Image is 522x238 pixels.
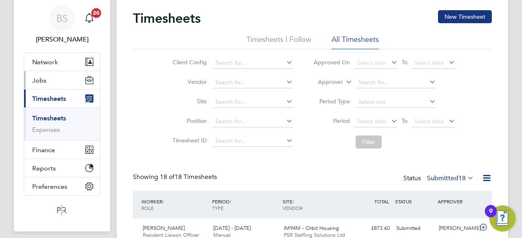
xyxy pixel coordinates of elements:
[160,173,175,181] span: 18 of
[32,114,66,122] a: Timesheets
[143,225,185,231] span: [PERSON_NAME]
[313,59,350,66] label: Approved On
[281,194,351,215] div: SITE
[32,164,56,172] span: Reports
[81,5,97,31] a: 20
[91,8,101,18] span: 20
[212,77,293,88] input: Search for...
[170,59,207,66] label: Client Config
[56,13,68,24] span: BS
[414,118,444,125] span: Select date
[210,194,281,215] div: PERIOD
[356,77,436,88] input: Search for...
[212,135,293,147] input: Search for...
[55,204,69,217] img: psrsolutions-logo-retina.png
[403,173,476,184] div: Status
[230,198,231,205] span: /
[32,126,60,133] a: Expenses
[162,198,164,205] span: /
[24,141,100,159] button: Finance
[212,57,293,69] input: Search for...
[427,174,474,182] label: Submitted
[24,204,100,217] a: Go to home page
[356,96,436,108] input: Select one
[170,78,207,85] label: Vendor
[160,173,217,181] span: 18 Timesheets
[133,10,201,26] h2: Timesheets
[246,35,311,49] li: Timesheets I Follow
[24,90,100,107] button: Timesheets
[458,174,466,182] span: 18
[32,58,58,66] span: Network
[284,225,339,231] span: IM94M - Orbit Housing
[212,96,293,108] input: Search for...
[292,198,294,205] span: /
[24,53,100,71] button: Network
[32,95,66,103] span: Timesheets
[313,117,350,124] label: Period
[313,98,350,105] label: Period Type
[357,59,386,66] span: Select date
[399,57,410,68] span: To
[24,159,100,177] button: Reports
[374,198,389,205] span: TOTAL
[170,137,207,144] label: Timesheet ID
[489,205,515,231] button: Open Resource Center, 9 new notifications
[306,78,343,86] label: Approver
[32,76,46,84] span: Jobs
[213,225,251,231] span: [DATE] - [DATE]
[32,146,55,154] span: Finance
[212,205,223,211] span: TYPE
[436,222,478,235] div: [PERSON_NAME]
[24,71,100,89] button: Jobs
[133,173,219,181] div: Showing
[356,135,382,148] button: Filter
[170,117,207,124] label: Position
[283,205,303,211] span: VENDOR
[24,107,100,140] div: Timesheets
[393,222,436,235] div: Submitted
[357,118,386,125] span: Select date
[436,194,478,209] div: APPROVER
[142,205,154,211] span: ROLE
[351,222,393,235] div: £873.60
[414,59,444,66] span: Select date
[24,5,100,44] a: BS[PERSON_NAME]
[170,98,207,105] label: Site
[438,10,492,23] button: New Timesheet
[332,35,379,49] li: All Timesheets
[212,116,293,127] input: Search for...
[24,35,100,44] span: Beth Seddon
[32,183,67,190] span: Preferences
[489,211,493,222] div: 9
[139,194,210,215] div: WORKER
[393,194,436,209] div: STATUS
[399,116,410,126] span: To
[24,177,100,195] button: Preferences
